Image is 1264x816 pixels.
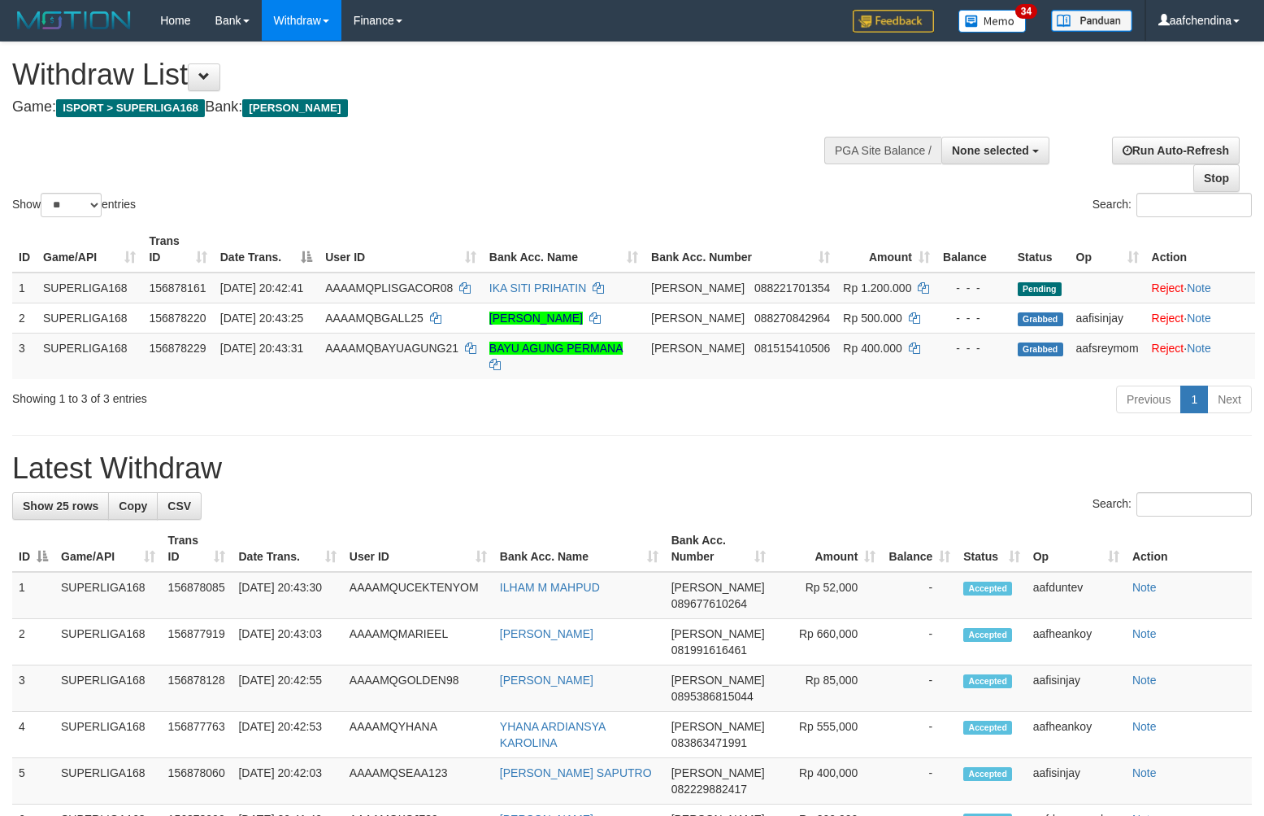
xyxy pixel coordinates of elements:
td: SUPERLIGA168 [54,665,162,712]
span: Rp 1.200.000 [843,281,911,295]
td: [DATE] 20:43:03 [232,619,342,665]
td: 156877763 [162,712,232,758]
span: Copy [119,500,147,513]
a: YHANA ARDIANSYA KAROLINA [500,720,606,749]
span: [PERSON_NAME] [651,312,745,325]
span: [PERSON_NAME] [671,674,765,687]
label: Show entries [12,193,136,217]
th: ID [12,226,37,273]
span: [PERSON_NAME] [671,720,765,733]
span: AAAAMQPLISGACOR08 [325,281,453,295]
div: Showing 1 to 3 of 3 entries [12,384,515,407]
h4: Game: Bank: [12,99,827,116]
td: 3 [12,665,54,712]
label: Search: [1092,492,1252,517]
span: Show 25 rows [23,500,98,513]
td: · [1145,273,1255,303]
a: Note [1187,312,1211,325]
a: Note [1187,281,1211,295]
span: [PERSON_NAME] [651,281,745,295]
div: - - - [943,340,1005,356]
td: aafisinjay [1027,758,1126,805]
img: Feedback.jpg [853,10,934,33]
span: Accepted [963,721,1012,735]
td: aafsreymom [1070,333,1145,379]
a: [PERSON_NAME] [500,674,593,687]
span: Accepted [963,628,1012,642]
th: Balance [936,226,1011,273]
a: Next [1207,386,1252,413]
a: Reject [1152,281,1184,295]
span: [PERSON_NAME] [671,766,765,779]
a: Note [1132,766,1157,779]
a: Reject [1152,312,1184,325]
td: - [882,572,957,619]
span: Copy 088221701354 to clipboard [754,281,830,295]
img: Button%20Memo.svg [958,10,1027,33]
span: Accepted [963,674,1012,688]
td: Rp 52,000 [772,572,882,619]
a: Run Auto-Refresh [1112,137,1240,164]
span: Accepted [963,767,1012,781]
th: Bank Acc. Name: activate to sort column ascending [483,226,645,273]
td: 1 [12,273,37,303]
td: 156877919 [162,619,232,665]
th: Status [1011,226,1070,273]
th: Balance: activate to sort column ascending [882,526,957,572]
th: Bank Acc. Name: activate to sort column ascending [493,526,665,572]
span: Rp 400.000 [843,342,901,355]
th: Op: activate to sort column ascending [1027,526,1126,572]
td: SUPERLIGA168 [54,758,162,805]
td: SUPERLIGA168 [54,712,162,758]
td: Rp 660,000 [772,619,882,665]
a: Note [1187,342,1211,355]
td: 2 [12,303,37,333]
td: AAAAMQUCEKTENYOM [343,572,493,619]
td: - [882,619,957,665]
th: Amount: activate to sort column ascending [772,526,882,572]
a: Reject [1152,342,1184,355]
input: Search: [1136,492,1252,517]
td: [DATE] 20:42:03 [232,758,342,805]
td: AAAAMQGOLDEN98 [343,665,493,712]
td: 156878128 [162,665,232,712]
span: [DATE] 20:43:25 [220,312,303,325]
td: [DATE] 20:42:53 [232,712,342,758]
span: [PERSON_NAME] [242,99,347,117]
th: Action [1126,526,1252,572]
td: 156878060 [162,758,232,805]
a: Copy [108,492,158,520]
td: AAAAMQMARIEEL [343,619,493,665]
span: Grabbed [1018,312,1063,326]
th: ID: activate to sort column descending [12,526,54,572]
span: [PERSON_NAME] [671,627,765,640]
span: 156878220 [149,312,206,325]
th: Date Trans.: activate to sort column ascending [232,526,342,572]
td: - [882,665,957,712]
th: Bank Acc. Number: activate to sort column ascending [665,526,773,572]
th: Amount: activate to sort column ascending [836,226,936,273]
th: User ID: activate to sort column ascending [343,526,493,572]
th: Trans ID: activate to sort column ascending [162,526,232,572]
td: AAAAMQSEAA123 [343,758,493,805]
span: ISPORT > SUPERLIGA168 [56,99,205,117]
h1: Withdraw List [12,59,827,91]
th: Trans ID: activate to sort column ascending [142,226,213,273]
a: IKA SITI PRIHATIN [489,281,587,295]
a: Note [1132,581,1157,594]
td: 156878085 [162,572,232,619]
a: Show 25 rows [12,492,109,520]
td: - [882,758,957,805]
h1: Latest Withdraw [12,452,1252,485]
a: Note [1132,674,1157,687]
td: SUPERLIGA168 [37,303,142,333]
a: BAYU AGUNG PERMANA [489,342,623,355]
span: Copy 089677610264 to clipboard [671,597,747,610]
img: panduan.png [1051,10,1132,32]
span: [PERSON_NAME] [651,342,745,355]
input: Search: [1136,193,1252,217]
td: aafduntev [1027,572,1126,619]
a: [PERSON_NAME] [489,312,583,325]
span: Pending [1018,282,1062,296]
td: aafheankoy [1027,619,1126,665]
